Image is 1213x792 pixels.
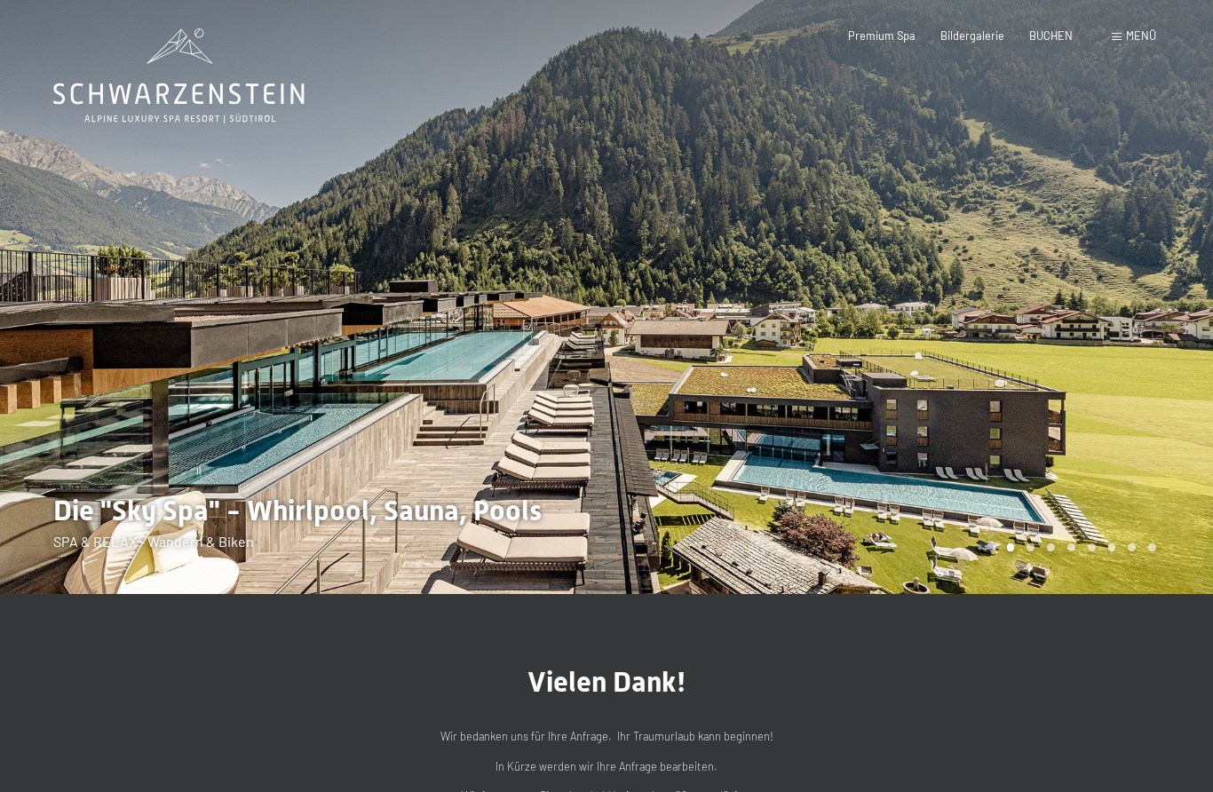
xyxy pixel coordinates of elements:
[1148,543,1156,551] div: Carousel Page 8
[1108,543,1116,551] div: Carousel Page 6
[1126,28,1156,43] span: Menü
[1088,543,1096,551] div: Carousel Page 5
[1067,543,1075,551] div: Carousel Page 4
[940,28,1004,43] a: Bildergalerie
[1007,543,1015,551] div: Carousel Page 1 (Current Slide)
[251,757,962,775] p: In Kürze werden wir Ihre Anfrage bearbeiten.
[1027,543,1035,551] div: Carousel Page 2
[848,28,916,43] a: Premium Spa
[527,665,686,699] span: Vielen Dank!
[1001,543,1156,551] div: Carousel Pagination
[1029,28,1073,43] a: BUCHEN
[251,727,962,745] p: Wir bedanken uns für Ihre Anfrage. Ihr Traumurlaub kann beginnen!
[1128,543,1136,551] div: Carousel Page 7
[1047,543,1055,551] div: Carousel Page 3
